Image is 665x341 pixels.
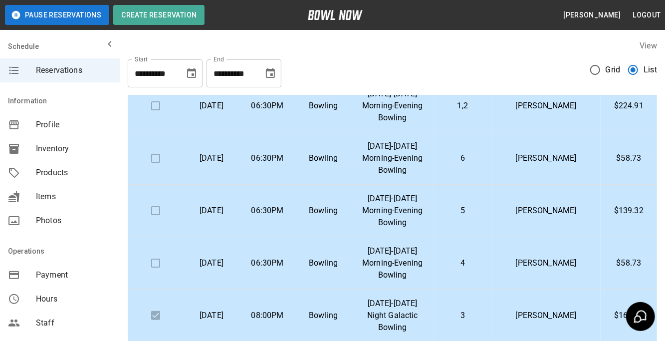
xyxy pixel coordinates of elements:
p: 3 [442,310,483,322]
span: Grid [606,64,621,76]
button: Pause Reservations [5,5,109,25]
span: Inventory [36,143,112,155]
img: logo [308,10,363,20]
p: 06:30PM [247,257,287,269]
button: Choose date, selected date is Sep 29, 2025 [260,63,280,83]
p: [DATE]-[DATE] Morning-Evening Bowling [359,193,426,229]
button: Logout [629,6,665,24]
p: $58.73 [609,152,649,164]
span: List [644,64,657,76]
p: [PERSON_NAME] [499,152,593,164]
p: [DATE]-[DATE] Morning-Evening Bowling [359,140,426,176]
p: [PERSON_NAME] [499,205,593,217]
span: Hours [36,293,112,305]
p: [PERSON_NAME] [499,100,593,112]
p: [DATE] [192,310,231,322]
p: [DATE]-[DATE] Morning-Evening Bowling [359,245,426,281]
p: Bowling [303,100,343,112]
button: Create Reservation [113,5,205,25]
p: $166.20 [609,310,649,322]
p: $224.91 [609,100,649,112]
p: Bowling [303,205,343,217]
p: 1,2 [442,100,483,112]
p: 4 [442,257,483,269]
p: [DATE]-[DATE] Night Galactic Bowling [359,298,426,334]
p: 06:30PM [247,205,287,217]
span: Reservations [36,64,112,76]
span: Items [36,191,112,203]
p: 6 [442,152,483,164]
p: 06:30PM [247,100,287,112]
span: Photos [36,215,112,227]
p: [DATE] [192,152,231,164]
p: 06:30PM [247,152,287,164]
p: 08:00PM [247,310,287,322]
p: Bowling [303,257,343,269]
span: Profile [36,119,112,131]
p: $58.73 [609,257,649,269]
span: Staff [36,317,112,329]
span: Products [36,167,112,179]
label: View [640,41,657,50]
p: Bowling [303,152,343,164]
p: [DATE]-[DATE] Morning-Evening Bowling [359,88,426,124]
p: [DATE] [192,257,231,269]
span: Payment [36,269,112,281]
p: [PERSON_NAME] [499,257,593,269]
p: Bowling [303,310,343,322]
p: 5 [442,205,483,217]
p: [DATE] [192,100,231,112]
button: Choose date, selected date is Aug 29, 2025 [182,63,202,83]
p: $139.32 [609,205,649,217]
p: [PERSON_NAME] [499,310,593,322]
button: [PERSON_NAME] [559,6,625,24]
p: [DATE] [192,205,231,217]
